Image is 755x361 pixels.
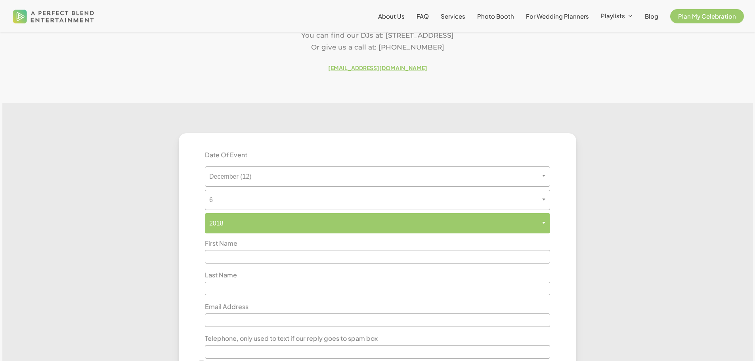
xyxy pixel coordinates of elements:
label: Telephone, only used to text if our reply goes to spam box [199,334,384,343]
a: FAQ [417,13,429,19]
a: Plan My Celebration [670,13,744,19]
span: Plan My Celebration [678,12,736,20]
span: 6 [205,190,550,210]
span: December (12) [205,166,550,187]
a: For Wedding Planners [526,13,589,19]
a: Services [441,13,465,19]
a: Blog [645,13,658,19]
span: 2018 [205,220,550,227]
label: First Name [199,239,243,248]
img: A Perfect Blend Entertainment [11,3,96,29]
label: Email Address [199,302,254,311]
span: Services [441,12,465,20]
span: For Wedding Planners [526,12,589,20]
span: FAQ [417,12,429,20]
span: About Us [378,12,405,20]
a: Photo Booth [477,13,514,19]
span: Photo Booth [477,12,514,20]
a: About Us [378,13,405,19]
a: Playlists [601,13,633,20]
span: Or give us a call at: [PHONE_NUMBER] [311,43,444,51]
span: Playlists [601,12,625,19]
label: Last Name [199,270,243,280]
span: You can find our DJs at: [STREET_ADDRESS] [301,31,454,39]
label: Date Of Event [199,150,253,160]
span: 2018 [205,213,550,233]
a: [EMAIL_ADDRESS][DOMAIN_NAME] [328,64,427,71]
span: December (12) [205,173,550,180]
span: 6 [205,196,550,204]
span: Blog [645,12,658,20]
